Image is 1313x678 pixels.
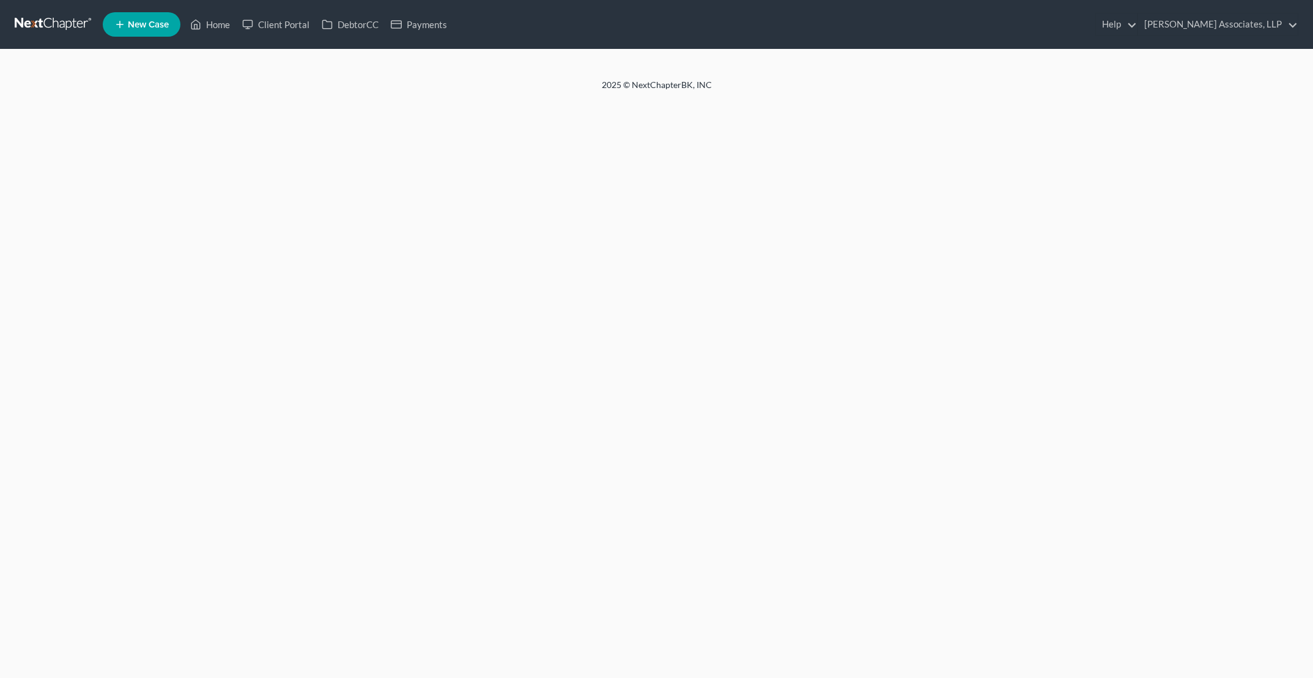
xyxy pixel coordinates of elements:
[308,79,1005,101] div: 2025 © NextChapterBK, INC
[103,12,180,37] new-legal-case-button: New Case
[385,13,453,35] a: Payments
[316,13,385,35] a: DebtorCC
[184,13,236,35] a: Home
[236,13,316,35] a: Client Portal
[1096,13,1137,35] a: Help
[1138,13,1298,35] a: [PERSON_NAME] Associates, LLP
